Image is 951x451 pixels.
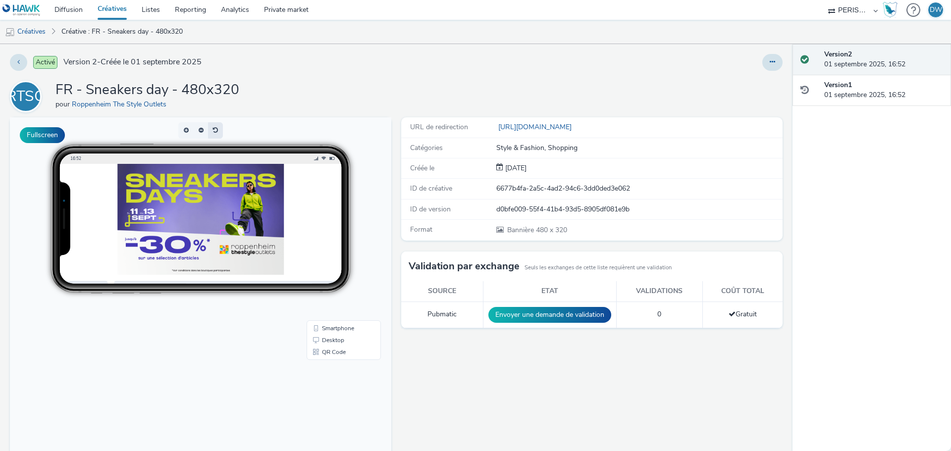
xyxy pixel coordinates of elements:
strong: Version 1 [824,80,852,90]
span: Bannière [507,225,536,235]
a: Hawk Academy [883,2,901,18]
span: Catégories [410,143,443,152]
div: d0bfe009-55f4-41b4-93d5-8905df081e9b [496,204,782,214]
small: Seuls les exchanges de cette liste requièrent une validation [525,264,672,272]
div: 01 septembre 2025, 16:52 [824,50,943,70]
th: Coût total [702,281,783,301]
div: Création 01 septembre 2025, 16:52 [503,163,527,173]
span: pour [55,100,72,109]
span: Gratuit [729,309,757,319]
a: Créative : FR - Sneakers day - 480x320 [56,20,188,44]
span: Créée le [410,163,434,173]
li: Smartphone [299,205,369,217]
a: RTSO [10,92,46,101]
span: 16:52 [60,38,71,44]
li: QR Code [299,229,369,241]
img: mobile [5,27,15,37]
button: Envoyer une demande de validation [488,307,611,323]
span: Format [410,225,432,234]
div: DW [930,2,942,17]
span: Activé [33,56,57,69]
h3: Validation par exchange [409,259,520,274]
div: 6677b4fa-2a5c-4ad2-94c6-3dd0ded3e062 [496,184,782,194]
a: Roppenheim The Style Outlets [72,100,170,109]
div: RTSO [6,83,46,110]
img: Hawk Academy [883,2,898,18]
h1: FR - Sneakers day - 480x320 [55,81,239,100]
li: Desktop [299,217,369,229]
td: Pubmatic [401,301,483,328]
span: [DATE] [503,163,527,173]
span: QR Code [312,232,336,238]
th: Validations [616,281,702,301]
a: [URL][DOMAIN_NAME] [496,122,576,132]
span: 480 x 320 [506,225,567,235]
th: Etat [483,281,616,301]
button: Fullscreen [20,127,65,143]
th: Source [401,281,483,301]
span: Smartphone [312,208,344,214]
strong: Version 2 [824,50,852,59]
span: URL de redirection [410,122,468,132]
span: Version 2 - Créée le 01 septembre 2025 [63,56,202,68]
img: undefined Logo [2,4,41,16]
span: Desktop [312,220,334,226]
span: ID de version [410,204,451,214]
div: 01 septembre 2025, 16:52 [824,80,943,100]
span: ID de créative [410,184,452,193]
img: Advertisement preview [107,47,274,157]
div: Style & Fashion, Shopping [496,143,782,153]
span: 0 [657,309,661,319]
